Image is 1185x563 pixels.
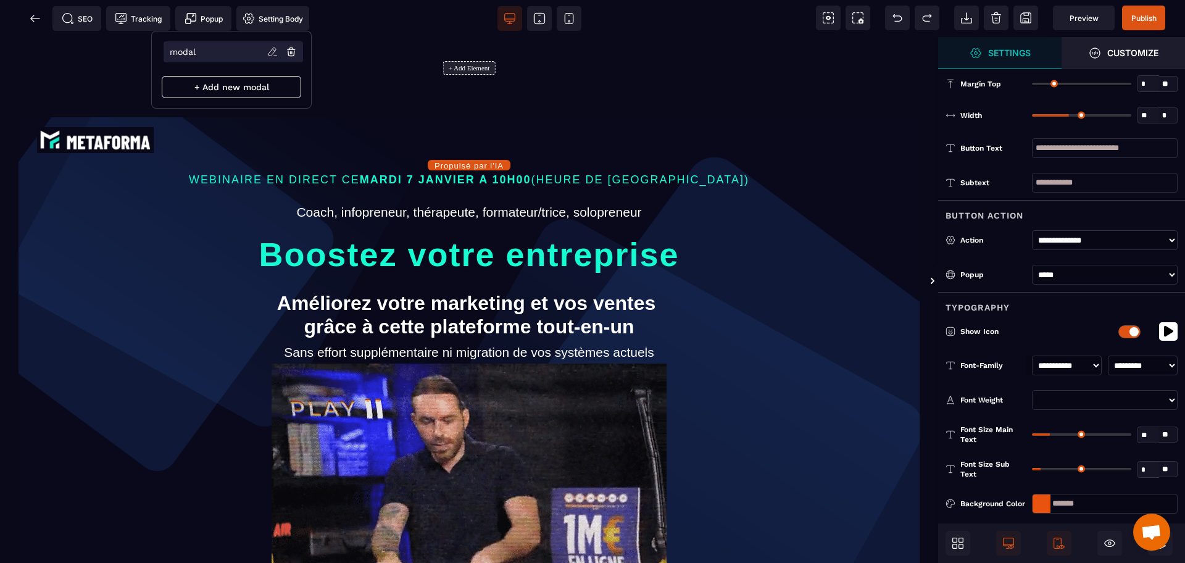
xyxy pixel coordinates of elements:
[93,194,846,241] p: Boostez votre entreprise
[557,6,581,31] span: View mobile
[984,6,1008,30] span: Clear
[106,6,170,31] span: Tracking code
[960,359,1026,372] div: Font-Family
[960,142,1026,154] div: Button Text
[236,6,309,31] span: Favicon
[960,394,1026,406] div: Font Weight
[52,6,101,31] span: Seo meta data
[185,12,223,25] span: Popup
[1097,531,1122,556] span: Cmd Hidden Block
[527,6,552,31] span: View tablet
[988,48,1031,57] strong: Settings
[946,531,970,556] span: Open Blocks
[149,304,789,326] text: Sans effort supplémentaire ni migration de vos systèmes actuels
[428,123,510,133] button: Propulsé par l'IA
[1131,14,1157,23] span: Publish
[885,6,910,30] span: Undo
[272,327,667,549] img: 1a86d00ba3cf512791b52cd22d41398a_VSL_-_MetaForma_Draft_06-low.gif
[960,177,1026,189] div: Subtext
[1070,14,1099,23] span: Preview
[162,76,301,98] p: + Add new modal
[170,47,196,57] p: modal
[816,6,841,30] span: View components
[960,498,1026,510] div: Background Color
[37,90,154,116] img: abe9e435164421cb06e33ef15842a39e_e5ef653356713f0d7dd3797ab850248d_Capture_d%E2%80%99e%CC%81cran_2...
[1013,6,1038,30] span: Save
[360,136,531,149] span: MARDI 7 JANVIER A 10H00
[915,6,939,30] span: Redo
[938,292,1185,315] div: Typography
[960,111,982,120] span: Width
[243,12,303,25] span: Setting Body
[115,12,162,25] span: Tracking
[938,37,1062,69] span: Open Style Manager
[93,133,846,153] p: WEBINAIRE EN DIRECT CE (HEURE DE [GEOGRAPHIC_DATA])
[23,6,48,31] span: Back
[1122,6,1165,30] span: Save
[1107,48,1158,57] strong: Customize
[996,531,1021,556] span: Is Show Desktop
[954,6,979,30] span: Open Import Webpage
[1062,37,1185,69] span: Open Style Manager
[1053,6,1115,30] span: Preview
[497,6,522,31] span: View desktop
[960,234,1026,246] div: Action
[149,251,789,305] text: Améliorez votre marketing et vos ventes grâce à cette plateforme tout-en-un
[175,6,231,31] span: Create Alert Modal
[1133,514,1170,551] div: Mở cuộc trò chuyện
[960,79,1001,89] span: Margin Top
[960,269,1026,281] div: Popup
[938,263,950,300] span: Toggle Views
[960,425,1026,444] span: Font Size Main Text
[960,459,1026,479] span: Font Size Sub Text
[62,12,93,25] span: SEO
[938,200,1185,223] div: Button Action
[946,325,1100,338] p: Show Icon
[1047,531,1071,556] span: Is Show Mobile
[846,6,870,30] span: Screenshot
[149,164,789,186] text: Coach, infopreneur, thérapeute, formateur/trice, solopreneur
